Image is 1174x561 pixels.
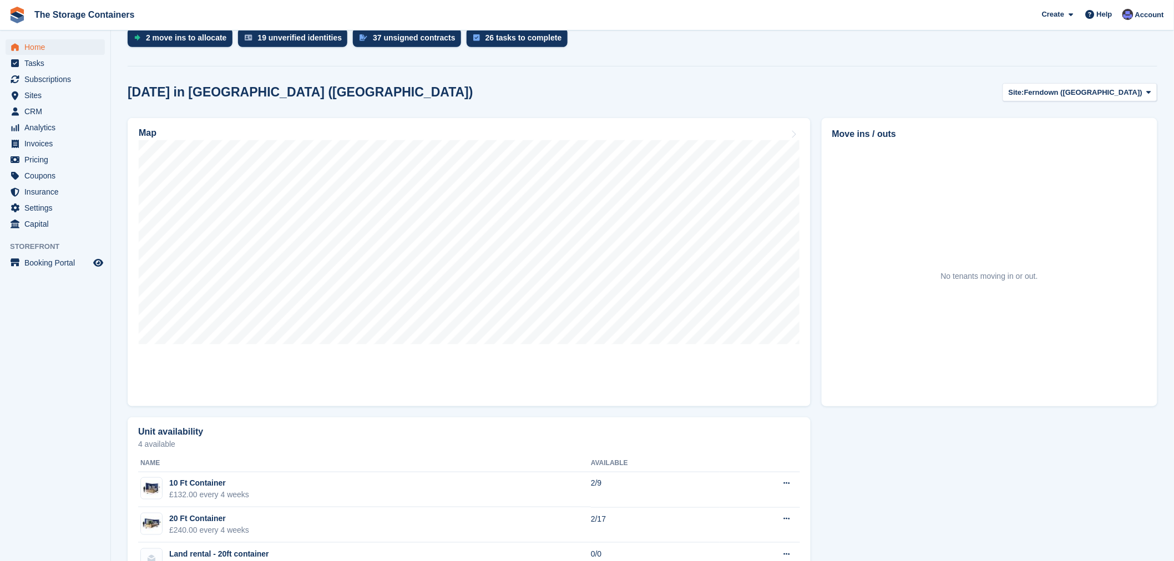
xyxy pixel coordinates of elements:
div: No tenants moving in or out. [941,271,1038,282]
td: 2/9 [591,472,720,507]
span: Storefront [10,241,110,252]
div: 2 move ins to allocate [146,33,227,42]
span: Insurance [24,184,91,200]
div: 20 Ft Container [169,513,249,524]
td: 2/17 [591,507,720,543]
span: Site: [1009,87,1024,98]
h2: Unit availability [138,427,203,437]
div: 19 unverified identities [258,33,342,42]
span: Subscriptions [24,72,91,87]
span: Account [1135,9,1164,21]
span: Help [1097,9,1112,20]
img: contract_signature_icon-13c848040528278c33f63329250d36e43548de30e8caae1d1a13099fd9432cc5.svg [360,34,367,41]
span: Booking Portal [24,255,91,271]
a: 19 unverified identities [238,28,353,53]
span: Settings [24,200,91,216]
img: 10-ft-container.jpg [141,481,162,497]
span: Pricing [24,152,91,167]
th: Name [138,455,591,472]
span: Sites [24,88,91,103]
a: menu [6,200,105,216]
span: Create [1042,9,1064,20]
a: menu [6,55,105,71]
h2: Map [139,128,156,138]
div: £132.00 every 4 weeks [169,489,249,501]
div: 10 Ft Container [169,477,249,489]
img: verify_identity-adf6edd0f0f0b5bbfe63781bf79b02c33cf7c696d77639b501bdc392416b5a36.svg [245,34,252,41]
a: menu [6,39,105,55]
div: Land rental - 20ft container [169,548,269,560]
button: Site: Ferndown ([GEOGRAPHIC_DATA]) [1003,83,1157,101]
h2: [DATE] in [GEOGRAPHIC_DATA] ([GEOGRAPHIC_DATA]) [128,85,473,100]
a: menu [6,184,105,200]
p: 4 available [138,440,800,448]
a: menu [6,88,105,103]
div: 37 unsigned contracts [373,33,456,42]
a: menu [6,216,105,232]
a: menu [6,136,105,151]
a: menu [6,104,105,119]
span: Coupons [24,168,91,183]
a: menu [6,120,105,135]
a: menu [6,152,105,167]
img: task-75834270c22a3079a89374b754ae025e5fb1db73e45f91037f5363f120a921f8.svg [473,34,480,41]
a: menu [6,72,105,87]
a: The Storage Containers [30,6,139,24]
div: £240.00 every 4 weeks [169,524,249,536]
div: 26 tasks to complete [485,33,562,42]
a: Preview store [92,256,105,269]
h2: Move ins / outs [832,127,1147,141]
a: Map [128,118,811,406]
img: stora-icon-8386f47178a22dfd0bd8f6a31ec36ba5ce8667c1dd55bd0f319d3a0aa187defe.svg [9,7,26,23]
span: Analytics [24,120,91,135]
span: Home [24,39,91,55]
span: Ferndown ([GEOGRAPHIC_DATA]) [1024,87,1142,98]
img: Dan Excell [1122,9,1133,20]
img: move_ins_to_allocate_icon-fdf77a2bb77ea45bf5b3d319d69a93e2d87916cf1d5bf7949dd705db3b84f3ca.svg [134,34,140,41]
a: menu [6,255,105,271]
th: Available [591,455,720,472]
span: CRM [24,104,91,119]
span: Capital [24,216,91,232]
a: menu [6,168,105,183]
img: 20-ft-container.jpg [141,516,162,532]
span: Tasks [24,55,91,71]
a: 26 tasks to complete [467,28,573,53]
span: Invoices [24,136,91,151]
a: 2 move ins to allocate [128,28,238,53]
a: 37 unsigned contracts [353,28,467,53]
